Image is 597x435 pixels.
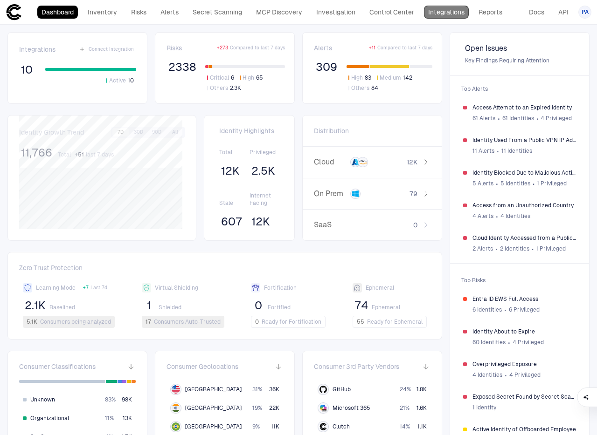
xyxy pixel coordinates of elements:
span: 21 % [400,404,410,412]
span: Ready for Ephemeral [367,318,423,326]
span: GitHub [333,386,351,393]
span: 309 [316,60,337,74]
a: Docs [525,6,548,19]
span: 61 Alerts [472,115,495,122]
span: Compared to last 7 days [230,45,285,51]
span: 10 [21,63,33,77]
button: Connect Integration [77,44,136,55]
span: Access from an Unauthorized Country [472,202,576,209]
span: 5 Identities [500,180,530,187]
span: ∙ [496,144,500,158]
button: 11,766 [19,145,54,160]
span: [GEOGRAPHIC_DATA] [185,423,242,430]
span: Access Attempt to an Expired Identity [472,104,576,111]
a: Alerts [156,6,183,19]
span: High [351,74,363,82]
span: 36K [269,386,279,393]
a: Reports [474,6,507,19]
span: Exposed Secret Found by Secret Scanning [472,393,576,401]
span: 24 % [400,386,411,393]
span: 0 [255,318,259,326]
span: 11,766 [21,146,52,160]
span: 2.5K [251,164,275,178]
button: 10 [19,62,34,77]
span: 11K [271,423,279,430]
button: 2338 [167,60,198,75]
span: 6 Privileged [509,306,540,313]
span: 55 [357,318,364,326]
span: Virtual Shielding [155,284,198,292]
span: SaaS [314,220,347,230]
span: 11 Identities [501,147,532,155]
div: GitHub [319,386,327,393]
span: 65 [256,74,263,82]
span: 9 % [252,423,260,430]
span: 1 Privileged [537,180,567,187]
span: 1.8K [417,386,427,393]
span: 19 % [252,404,262,412]
a: MCP Discovery [252,6,306,19]
span: 11 % [105,415,114,422]
button: 607 [219,214,244,229]
span: Top Risks [456,271,583,290]
span: PA [582,8,589,16]
button: 55Ready for Ephemeral [353,316,427,328]
button: Medium142 [375,74,414,82]
a: Risks [127,6,151,19]
span: 4 Identities [472,371,502,379]
span: 61 Identities [502,115,534,122]
span: Cloud Identity Accessed from a Public VPN [472,234,576,242]
span: Total [58,151,71,158]
span: 4 Alerts [472,212,493,220]
a: Dashboard [37,6,78,19]
span: 2 Identities [500,245,529,252]
span: Ready for Fortification [262,318,321,326]
span: 10 [128,77,134,84]
span: On Prem [314,189,347,198]
button: PA [578,6,591,19]
span: Unknown [30,396,55,403]
span: Cloud [314,157,347,167]
span: Clutch [333,423,350,430]
span: 0 [255,299,262,313]
button: 2.1K [23,298,48,313]
span: Compared to last 7 days [377,45,432,51]
a: Inventory [83,6,121,19]
span: 1 Privileged [536,245,566,252]
span: 12K [221,164,240,178]
span: 13K [123,415,132,422]
span: Identity Highlights [219,127,279,135]
span: 4 Privileged [513,339,544,346]
span: 12K [407,158,417,166]
button: 12K [250,214,272,229]
span: Consumer Geolocations [167,362,238,371]
span: Risks [167,44,182,52]
button: 7D [112,128,129,136]
span: Connect Integration [89,46,134,53]
span: Consumer 3rd Party Vendors [314,362,399,371]
span: 31 % [252,386,262,393]
span: 2.1K [25,299,46,313]
span: Microsoft 365 [333,404,370,412]
span: Organizational [30,415,69,422]
span: Integrations [19,45,56,54]
button: All [167,128,183,136]
span: Key Findings Requiring Attention [465,57,574,64]
span: 5 Alerts [472,180,493,187]
span: last 7 days [86,151,114,158]
span: 142 [403,74,412,82]
span: Active Identity of Offboarded Employee [472,426,576,433]
span: ∙ [536,111,539,125]
span: 6 Identities [472,306,502,313]
a: Investigation [312,6,360,19]
span: 4 Privileged [541,115,572,122]
span: Identity Growth Trend [19,128,84,136]
span: 83 [365,74,371,82]
span: Alerts [314,44,332,52]
button: 1 [142,298,157,313]
span: 14 % [400,423,410,430]
span: High [243,74,254,82]
button: High65 [238,74,265,82]
img: US [172,385,180,394]
span: + 7 [83,285,89,291]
